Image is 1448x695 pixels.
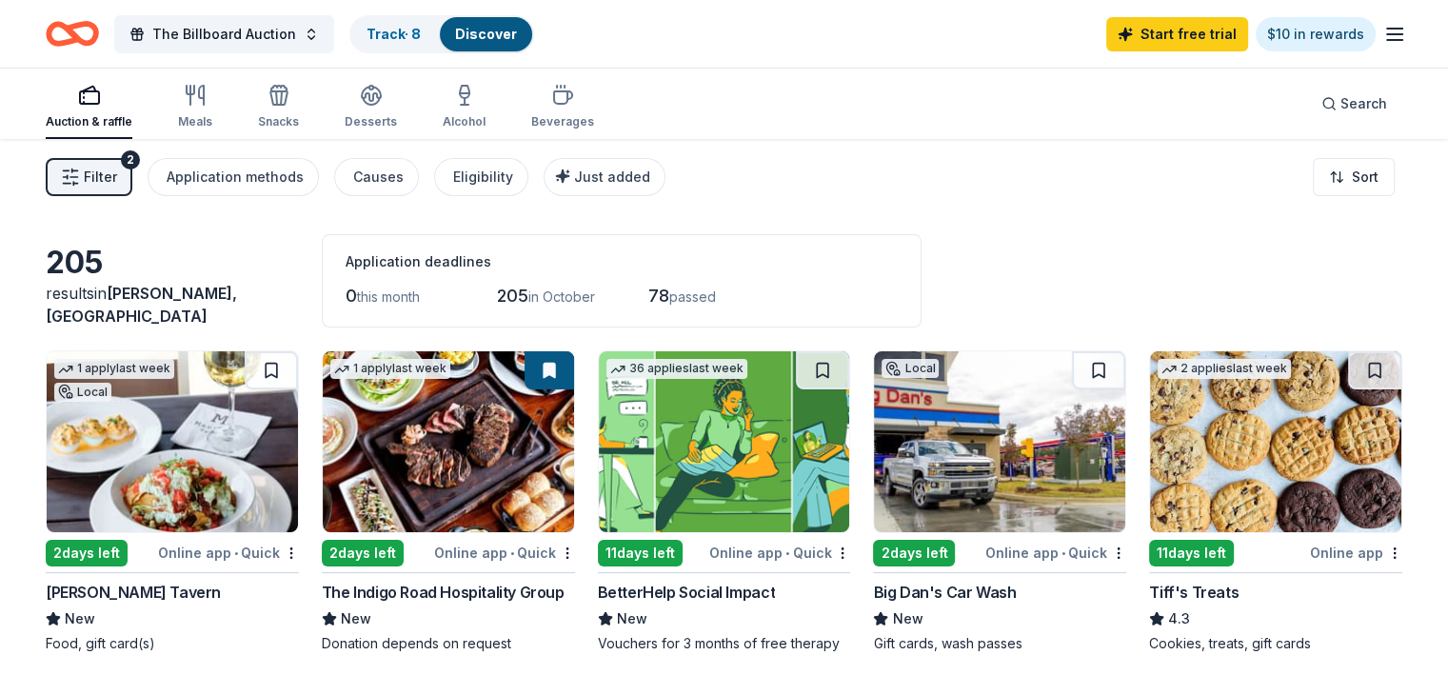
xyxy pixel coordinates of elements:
div: 2 days left [873,540,955,566]
span: 4.3 [1168,607,1190,630]
div: Online app Quick [158,541,299,565]
div: Beverages [531,114,594,129]
div: Online app [1310,541,1402,565]
span: this month [357,288,420,305]
a: Track· 8 [367,26,421,42]
span: 78 [648,286,669,306]
span: New [65,607,95,630]
div: BetterHelp Social Impact [598,581,775,604]
img: Image for Big Dan's Car Wash [874,351,1125,532]
button: Auction & raffle [46,76,132,139]
div: The Indigo Road Hospitality Group [322,581,565,604]
div: Donation depends on request [322,634,575,653]
div: Meals [178,114,212,129]
a: Home [46,11,99,56]
button: Causes [334,158,419,196]
img: Image for Tiff's Treats [1150,351,1401,532]
button: Just added [544,158,665,196]
a: Image for The Indigo Road Hospitality Group1 applylast week2days leftOnline app•QuickThe Indigo R... [322,350,575,653]
button: Meals [178,76,212,139]
span: 205 [497,286,528,306]
div: 2 applies last week [1158,359,1291,379]
div: 36 applies last week [606,359,747,379]
button: The Billboard Auction [114,15,334,53]
button: Filter2 [46,158,132,196]
div: 1 apply last week [330,359,450,379]
button: Desserts [345,76,397,139]
div: 205 [46,244,299,282]
span: 0 [346,286,357,306]
div: 2 [121,150,140,169]
a: Image for Tiff's Treats2 applieslast week11days leftOnline appTiff's Treats4.3Cookies, treats, gi... [1149,350,1402,653]
a: Discover [455,26,517,42]
div: Local [54,383,111,402]
span: Sort [1352,166,1379,189]
div: Vouchers for 3 months of free therapy [598,634,851,653]
div: Online app Quick [434,541,575,565]
div: 2 days left [322,540,404,566]
span: Search [1340,92,1387,115]
span: Just added [574,169,650,185]
div: Eligibility [453,166,513,189]
div: 2 days left [46,540,128,566]
div: Food, gift card(s) [46,634,299,653]
span: in [46,284,237,326]
span: in October [528,288,595,305]
span: • [1061,546,1065,561]
button: Beverages [531,76,594,139]
span: • [234,546,238,561]
div: Causes [353,166,404,189]
span: [PERSON_NAME], [GEOGRAPHIC_DATA] [46,284,237,326]
div: 11 days left [598,540,683,566]
button: Track· 8Discover [349,15,534,53]
button: Alcohol [443,76,486,139]
div: Cookies, treats, gift cards [1149,634,1402,653]
div: Online app Quick [709,541,850,565]
button: Snacks [258,76,299,139]
span: • [785,546,789,561]
span: New [892,607,922,630]
div: Online app Quick [985,541,1126,565]
a: $10 in rewards [1256,17,1376,51]
div: 1 apply last week [54,359,174,379]
div: Tiff's Treats [1149,581,1239,604]
span: The Billboard Auction [152,23,296,46]
span: New [341,607,371,630]
button: Sort [1313,158,1395,196]
div: 11 days left [1149,540,1234,566]
span: New [617,607,647,630]
span: passed [669,288,716,305]
button: Application methods [148,158,319,196]
img: Image for Marlow's Tavern [47,351,298,532]
div: Application methods [167,166,304,189]
div: Application deadlines [346,250,898,273]
a: Image for Big Dan's Car WashLocal2days leftOnline app•QuickBig Dan's Car WashNewGift cards, wash ... [873,350,1126,653]
a: Start free trial [1106,17,1248,51]
img: Image for The Indigo Road Hospitality Group [323,351,574,532]
button: Eligibility [434,158,528,196]
div: Alcohol [443,114,486,129]
span: • [510,546,514,561]
div: Snacks [258,114,299,129]
button: Search [1306,85,1402,123]
div: [PERSON_NAME] Tavern [46,581,221,604]
div: Local [882,359,939,378]
div: Auction & raffle [46,114,132,129]
a: Image for BetterHelp Social Impact36 applieslast week11days leftOnline app•QuickBetterHelp Social... [598,350,851,653]
img: Image for BetterHelp Social Impact [599,351,850,532]
div: Gift cards, wash passes [873,634,1126,653]
div: Big Dan's Car Wash [873,581,1016,604]
span: Filter [84,166,117,189]
div: Desserts [345,114,397,129]
div: results [46,282,299,328]
a: Image for Marlow's Tavern1 applylast weekLocal2days leftOnline app•Quick[PERSON_NAME] TavernNewFo... [46,350,299,653]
